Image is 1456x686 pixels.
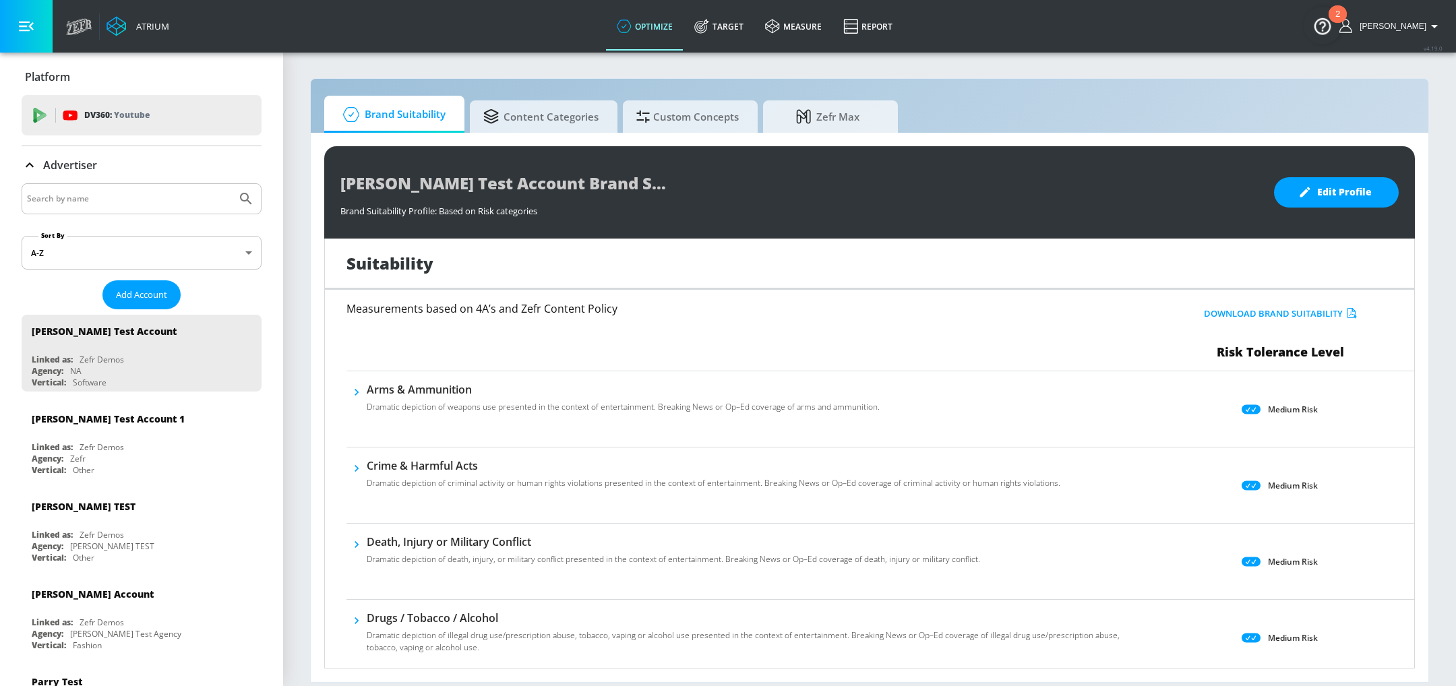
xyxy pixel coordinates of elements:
p: Medium Risk [1268,555,1318,569]
h6: Death, Injury or Military Conflict [367,534,980,549]
p: Youtube [114,108,150,122]
p: Dramatic depiction of weapons use presented in the context of entertainment. Breaking News or Op–... [367,401,880,413]
div: [PERSON_NAME] TESTLinked as:Zefr DemosAgency:[PERSON_NAME] TESTVertical:Other [22,490,262,567]
div: A-Z [22,236,262,270]
div: Zefr Demos [80,441,124,453]
label: Sort By [38,231,67,240]
h6: Drugs / Tobacco / Alcohol [367,611,1127,625]
p: Dramatic depiction of criminal activity or human rights violations presented in the context of en... [367,477,1060,489]
div: Zefr Demos [80,617,124,628]
span: Edit Profile [1301,184,1372,201]
button: Download Brand Suitability [1201,303,1360,324]
div: Drugs / Tobacco / AlcoholDramatic depiction of illegal drug use/prescription abuse, tobacco, vapi... [367,611,1127,662]
span: Risk Tolerance Level [1217,344,1344,360]
div: Crime & Harmful ActsDramatic depiction of criminal activity or human rights violations presented ... [367,458,1060,497]
div: Linked as: [32,529,73,540]
div: Death, Injury or Military ConflictDramatic depiction of death, injury, or military conflict prese... [367,534,980,573]
div: NA [70,365,82,377]
a: Report [832,2,903,51]
p: Dramatic depiction of death, injury, or military conflict presented in the context of entertainme... [367,553,980,565]
span: Custom Concepts [636,100,739,133]
div: [PERSON_NAME] Test AccountLinked as:Zefr DemosAgency:NAVertical:Software [22,315,262,392]
div: Software [73,377,107,388]
p: Dramatic depiction of illegal drug use/prescription abuse, tobacco, vaping or alcohol use present... [367,629,1127,654]
span: Brand Suitability [338,98,446,131]
h6: Crime & Harmful Acts [367,458,1060,473]
div: Agency: [32,453,63,464]
div: Linked as: [32,441,73,453]
div: Arms & AmmunitionDramatic depiction of weapons use presented in the context of entertainment. Bre... [367,382,880,421]
div: [PERSON_NAME] AccountLinked as:Zefr DemosAgency:[PERSON_NAME] Test AgencyVertical:Fashion [22,578,262,654]
div: Agency: [32,365,63,377]
button: Edit Profile [1274,177,1399,208]
div: Vertical: [32,464,66,476]
div: Vertical: [32,552,66,563]
div: Platform [22,58,262,96]
div: Zefr [70,453,86,464]
div: Agency: [32,628,63,640]
h6: Measurements based on 4A’s and Zefr Content Policy [346,303,1058,314]
p: Medium Risk [1268,478,1318,493]
div: Atrium [131,20,169,32]
div: Other [73,552,94,563]
p: Platform [25,69,70,84]
button: Add Account [102,280,181,309]
div: Brand Suitability Profile: Based on Risk categories [340,198,1261,217]
div: [PERSON_NAME] TEST [70,540,154,552]
div: Vertical: [32,377,66,388]
div: Linked as: [32,354,73,365]
a: measure [754,2,832,51]
div: [PERSON_NAME] Account [32,588,154,600]
div: [PERSON_NAME] Test Agency [70,628,181,640]
span: Add Account [116,287,167,303]
button: [PERSON_NAME] [1339,18,1443,34]
span: v 4.19.0 [1424,44,1443,52]
div: Vertical: [32,640,66,651]
p: Advertiser [43,158,97,173]
p: DV360: [84,108,150,123]
div: Agency: [32,540,63,552]
span: Content Categories [483,100,599,133]
div: [PERSON_NAME] TEST [32,500,135,513]
div: [PERSON_NAME] Test Account 1Linked as:Zefr DemosAgency:ZefrVertical:Other [22,402,262,479]
p: Medium Risk [1268,402,1318,416]
div: Other [73,464,94,476]
input: Search by name [27,190,231,208]
div: [PERSON_NAME] Test Account [32,325,177,338]
div: Zefr Demos [80,529,124,540]
div: Advertiser [22,146,262,184]
div: Fashion [73,640,102,651]
div: [PERSON_NAME] Test Account 1 [32,412,185,425]
span: login as: ashley.jan@zefr.com [1354,22,1426,31]
div: 2 [1335,14,1340,32]
div: DV360: Youtube [22,95,262,135]
div: Linked as: [32,617,73,628]
button: Open Resource Center, 2 new notifications [1304,7,1341,44]
a: optimize [606,2,684,51]
span: Zefr Max [777,100,879,133]
div: Zefr Demos [80,354,124,365]
p: Medium Risk [1268,631,1318,645]
h6: Arms & Ammunition [367,382,880,397]
a: Atrium [107,16,169,36]
h1: Suitability [346,252,433,274]
a: Target [684,2,754,51]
